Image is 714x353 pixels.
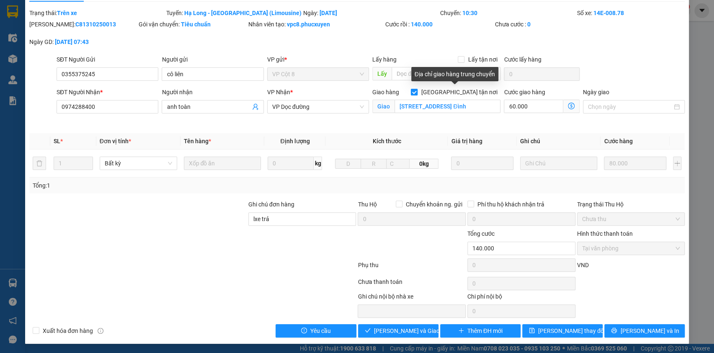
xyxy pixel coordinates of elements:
[184,10,302,16] b: Hạ Long - [GEOGRAPHIC_DATA] (Limousine)
[57,88,158,97] div: SĐT Người Nhận
[504,56,541,63] label: Cước lấy hàng
[372,100,394,113] span: Giao
[280,138,309,144] span: Định lượng
[105,157,172,170] span: Bất kỳ
[272,100,364,113] span: VP Dọc đường
[372,67,392,80] span: Lấy
[411,67,498,81] div: Địa chỉ giao hàng trung chuyển
[467,292,575,304] div: Chi phí nội bộ
[394,100,500,113] input: Giao tận nơi
[504,100,563,113] input: Cước giao hàng
[588,102,672,111] input: Ngày giao
[358,324,438,338] button: check[PERSON_NAME] và Giao hàng
[385,20,493,29] div: Cước rồi :
[335,159,361,169] input: D
[75,21,116,28] b: C81310250013
[529,327,535,334] span: save
[372,138,401,144] span: Kích thước
[57,55,158,64] div: SĐT Người Gửi
[577,200,685,209] div: Trạng thái Thu Hộ
[467,326,503,335] span: Thêm ĐH mới
[462,10,477,16] b: 10:30
[611,327,617,334] span: printer
[577,230,633,237] label: Hình thức thanh toán
[604,138,632,144] span: Cước hàng
[604,324,685,338] button: printer[PERSON_NAME] và In
[504,89,545,95] label: Cước giao hàng
[517,133,601,149] th: Ghi chú
[302,8,439,18] div: Ngày:
[29,37,137,46] div: Ngày GD:
[248,212,356,226] input: Ghi chú đơn hàng
[301,327,307,334] span: exclamation-circle
[604,157,666,170] input: 0
[100,138,131,144] span: Đơn vị tính
[181,21,211,28] b: Tiêu chuẩn
[374,326,454,335] span: [PERSON_NAME] và Giao hàng
[451,157,513,170] input: 0
[372,56,397,63] span: Lấy hàng
[57,10,77,16] b: Trên xe
[272,68,364,80] span: VP Cột 8
[314,157,322,170] span: kg
[162,88,263,97] div: Người nhận
[252,103,259,110] span: user-add
[474,200,548,209] span: Phí thu hộ khách nhận trả
[365,327,371,334] span: check
[357,277,467,292] div: Chưa thanh toán
[410,159,438,169] span: 0kg
[139,20,247,29] div: Gói vận chuyển:
[287,21,330,28] b: vpc8.phucxuyen
[392,67,500,80] input: Dọc đường
[464,55,500,64] span: Lấy tận nơi
[320,10,337,16] b: [DATE]
[358,292,466,304] div: Ghi chú nội bộ nhà xe
[440,324,521,338] button: plusThêm ĐH mới
[98,328,103,334] span: info-circle
[467,230,495,237] span: Tổng cước
[538,326,605,335] span: [PERSON_NAME] thay đổi
[439,8,576,18] div: Chuyến:
[520,157,598,170] input: Ghi Chú
[495,20,603,29] div: Chưa cước :
[248,20,384,29] div: Nhân viên tạo:
[184,157,261,170] input: VD: Bàn, Ghế
[620,326,679,335] span: [PERSON_NAME] và In
[411,21,433,28] b: 140.000
[55,39,89,45] b: [DATE] 07:43
[577,262,589,268] span: VND
[276,324,356,338] button: exclamation-circleYêu cầu
[267,55,369,64] div: VP gửi
[568,103,575,109] span: dollar-circle
[372,89,399,95] span: Giao hàng
[582,213,680,225] span: Chưa thu
[504,67,580,81] input: Cước lấy hàng
[33,157,46,170] button: delete
[361,159,387,169] input: R
[54,138,60,144] span: SL
[386,159,410,169] input: C
[582,242,680,255] span: Tại văn phòng
[310,326,331,335] span: Yêu cầu
[418,88,500,97] span: [GEOGRAPHIC_DATA] tận nơi
[527,21,530,28] b: 0
[357,260,467,275] div: Phụ thu
[451,138,482,144] span: Giá trị hàng
[522,324,603,338] button: save[PERSON_NAME] thay đổi
[162,55,263,64] div: Người gửi
[184,138,211,144] span: Tên hàng
[593,10,624,16] b: 14E-008.78
[39,326,96,335] span: Xuất hóa đơn hàng
[29,20,137,29] div: [PERSON_NAME]:
[458,327,464,334] span: plus
[402,200,466,209] span: Chuyển khoản ng. gửi
[583,89,609,95] label: Ngày giao
[28,8,165,18] div: Trạng thái:
[248,201,294,208] label: Ghi chú đơn hàng
[267,89,290,95] span: VP Nhận
[576,8,686,18] div: Số xe:
[165,8,302,18] div: Tuyến:
[33,181,276,190] div: Tổng: 1
[358,201,376,208] span: Thu Hộ
[673,157,682,170] button: plus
